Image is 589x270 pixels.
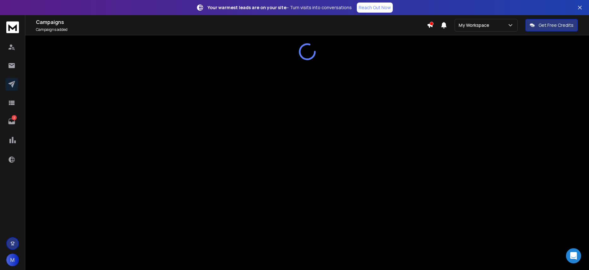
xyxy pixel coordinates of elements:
p: Campaigns added [36,27,427,32]
p: Reach Out Now [359,4,391,11]
a: Reach Out Now [357,3,393,13]
h1: Campaigns [36,18,427,26]
strong: Your warmest leads are on your site [208,4,286,10]
div: Open Intercom Messenger [566,248,581,263]
p: 2 [12,115,17,120]
button: M [6,254,19,266]
p: My Workspace [459,22,492,28]
p: Get Free Credits [539,22,574,28]
img: logo [6,21,19,33]
p: – Turn visits into conversations [208,4,352,11]
a: 2 [5,115,18,128]
button: Get Free Credits [525,19,578,32]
